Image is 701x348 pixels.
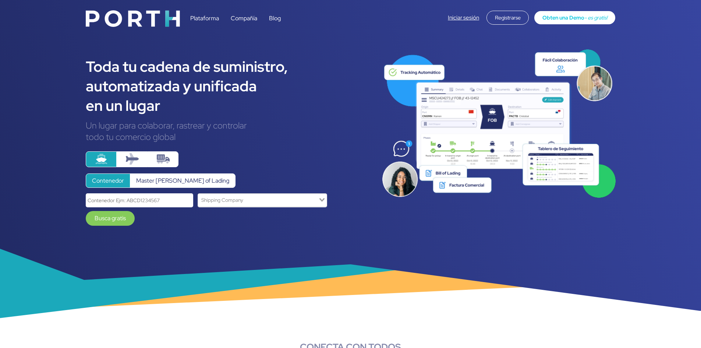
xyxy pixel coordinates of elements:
a: Busca gratis [86,211,135,226]
label: Master [PERSON_NAME] of Lading [130,173,236,188]
span: - es gratis! [584,14,608,21]
div: Toda tu cadena de suministro, [86,57,371,76]
input: Search for option [199,195,318,205]
img: truck-container.svg [157,152,170,165]
label: Contenedor [86,173,130,188]
div: en un lugar [86,96,371,115]
span: Obten una Demo [542,14,584,21]
a: Registrarse [486,14,529,21]
a: Obten una Demo- es gratis! [534,11,615,24]
a: Plataforma [190,14,219,22]
div: Search for option [198,193,327,207]
input: Contenedor Ejm: ABCD1234567 [86,193,193,207]
a: Blog [269,14,281,22]
div: automatizada y unificada [86,76,371,96]
a: Iniciar sesión [448,14,479,21]
div: Registrarse [486,11,529,25]
a: Compañía [231,14,257,22]
img: ship.svg [95,152,108,165]
img: plane.svg [126,152,139,165]
div: Un lugar para colaborar, rastrear y controlar [86,120,371,131]
div: todo tu comercio global [86,131,371,143]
